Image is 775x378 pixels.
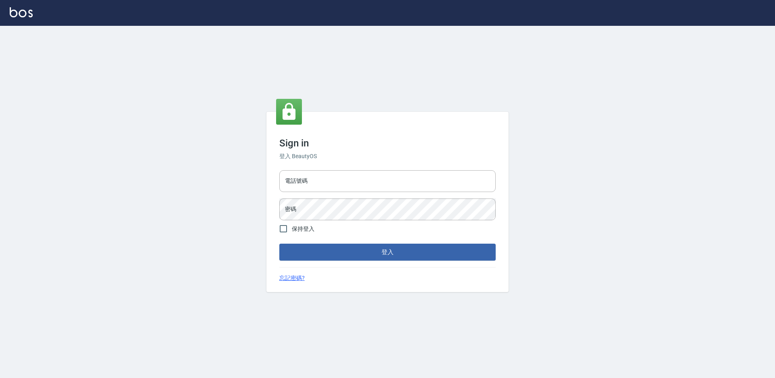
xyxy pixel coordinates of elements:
h6: 登入 BeautyOS [279,152,496,161]
button: 登入 [279,244,496,261]
span: 保持登入 [292,225,314,233]
a: 忘記密碼? [279,274,305,282]
h3: Sign in [279,138,496,149]
img: Logo [10,7,33,17]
